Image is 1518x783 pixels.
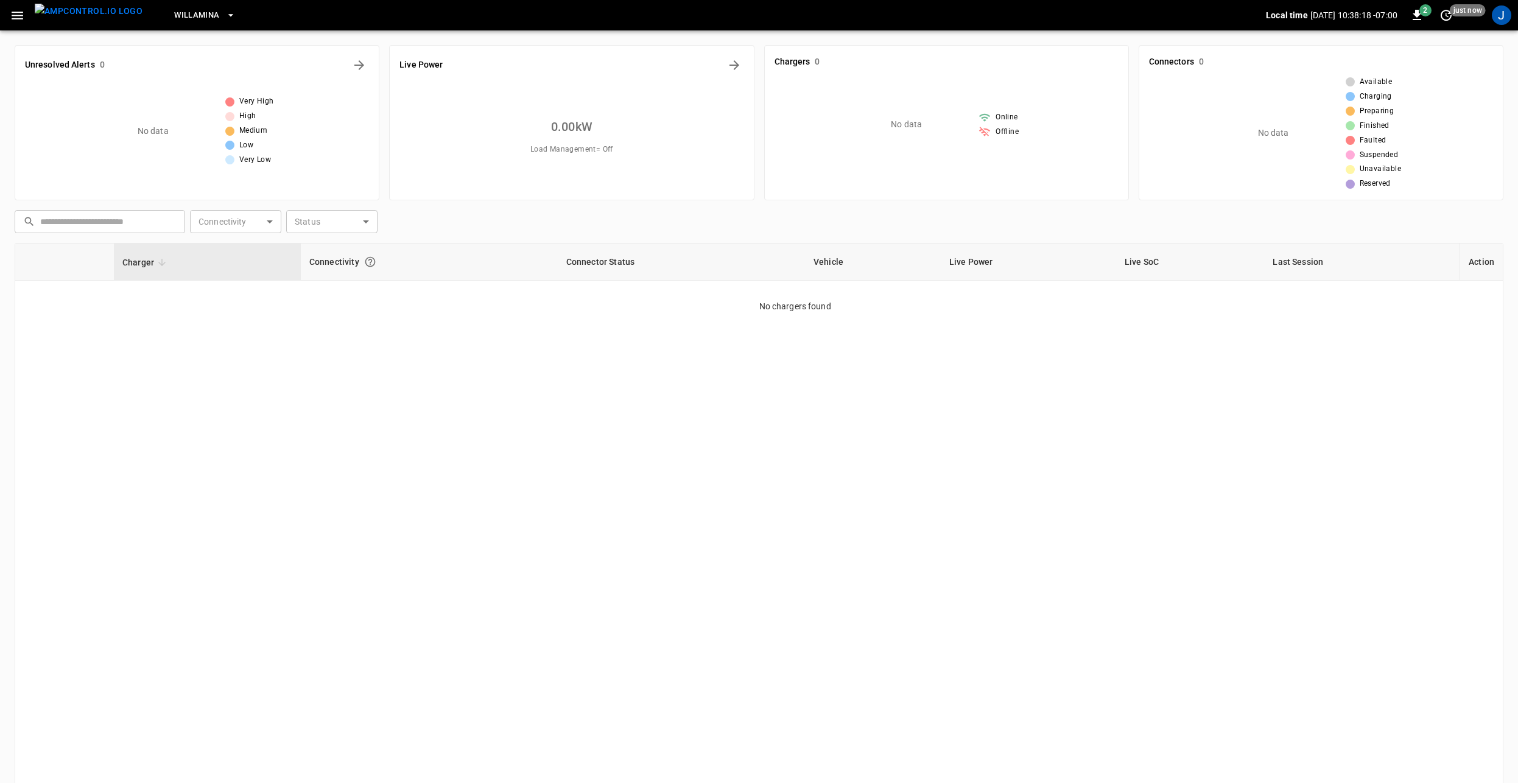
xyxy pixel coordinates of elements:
h6: Live Power [399,58,443,72]
span: Faulted [1360,135,1386,147]
p: Local time [1266,9,1308,21]
h6: 0 [815,55,820,69]
span: Available [1360,76,1393,88]
button: Connection between the charger and our software. [359,251,381,273]
span: Online [996,111,1017,124]
img: ampcontrol.io logo [35,4,142,19]
span: Offline [996,126,1019,138]
span: Preparing [1360,105,1394,118]
h6: Connectors [1149,55,1194,69]
th: Live SoC [1116,244,1265,281]
p: No data [1258,127,1289,139]
button: set refresh interval [1436,5,1456,25]
span: Willamina [174,9,219,23]
th: Action [1460,244,1503,281]
span: Load Management = Off [530,144,613,156]
h6: 0 [1199,55,1204,69]
th: Connector Status [558,244,805,281]
p: No data [138,125,169,138]
h6: 0.00 kW [551,117,592,136]
h6: Unresolved Alerts [25,58,95,72]
span: Very High [239,96,274,108]
div: Connectivity [309,251,549,273]
span: Suspended [1360,149,1399,161]
span: Finished [1360,120,1390,132]
span: just now [1450,4,1486,16]
button: Energy Overview [725,55,744,75]
span: Medium [239,125,267,137]
p: No data [891,118,922,131]
span: Very Low [239,154,271,166]
h6: 0 [100,58,105,72]
th: Vehicle [805,244,941,281]
span: Charger [122,255,170,270]
span: Charging [1360,91,1392,103]
th: Live Power [941,244,1116,281]
h6: Chargers [775,55,810,69]
span: Reserved [1360,178,1391,190]
span: High [239,110,256,122]
span: 2 [1419,4,1432,16]
p: No chargers found [759,281,1503,313]
p: [DATE] 10:38:18 -07:00 [1310,9,1397,21]
div: profile-icon [1492,5,1511,25]
button: Willamina [169,4,240,27]
button: All Alerts [350,55,369,75]
span: Unavailable [1360,163,1401,175]
th: Last Session [1264,244,1460,281]
span: Low [239,139,253,152]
